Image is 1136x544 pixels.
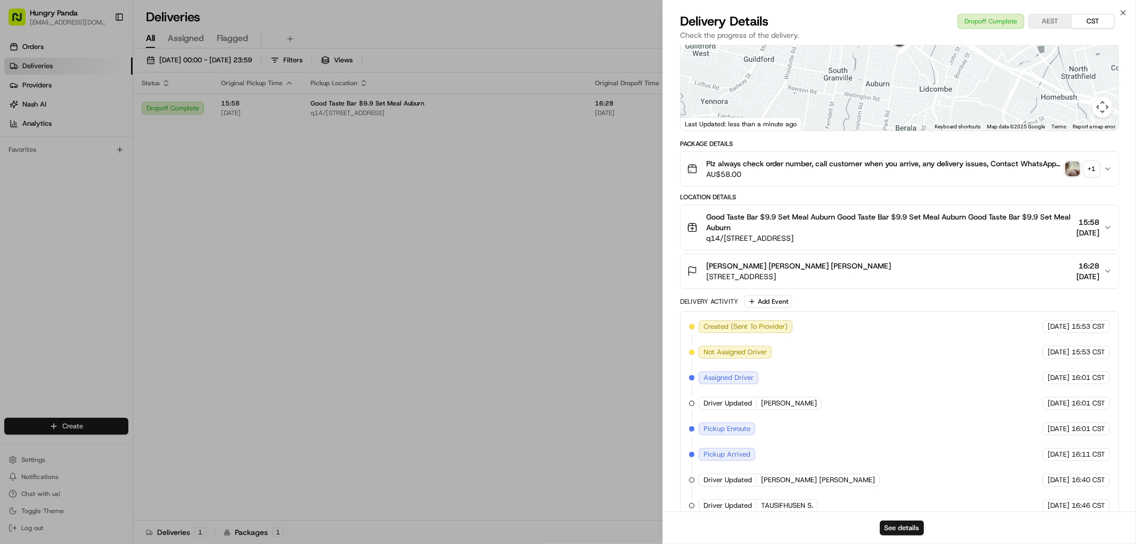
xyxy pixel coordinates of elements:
span: • [35,194,39,202]
span: [PERSON_NAME] [761,399,817,408]
span: [DATE] [1048,399,1069,408]
div: + 1 [1084,161,1099,176]
span: 16:01 CST [1072,399,1105,408]
a: Open this area in Google Maps (opens a new window) [683,117,718,131]
button: Add Event [745,295,792,308]
span: Assigned Driver [704,373,754,383]
span: [STREET_ADDRESS] [706,271,891,282]
span: • [88,165,92,174]
span: 8月19日 [94,165,119,174]
span: [DATE] [1048,322,1069,331]
img: Google [683,117,718,131]
span: Driver Updated [704,501,752,510]
img: Bea Lacdao [11,155,28,172]
button: See details [880,521,924,535]
span: 16:28 [1076,261,1099,271]
button: Start new chat [181,105,194,118]
div: Last Updated: less than a minute ago [681,117,802,131]
span: Pickup Enroute [704,424,750,434]
span: 15:53 CST [1072,347,1105,357]
div: Past conversations [11,139,71,147]
img: Nash [11,11,32,32]
span: Knowledge Base [21,238,81,249]
a: Report a map error [1073,124,1115,129]
button: Plz always check order number, call customer when you arrive, any delivery issues, Contact WhatsA... [681,152,1118,186]
span: 15:58 [1076,217,1099,228]
div: 📗 [11,239,19,248]
span: q14/[STREET_ADDRESS] [706,233,1072,243]
button: [PERSON_NAME] [PERSON_NAME] [PERSON_NAME][STREET_ADDRESS]16:28[DATE] [681,254,1118,288]
span: 16:11 CST [1072,450,1105,459]
span: 16:46 CST [1072,501,1105,510]
span: Driver Updated [704,399,752,408]
p: Check the progress of the delivery. [680,30,1119,40]
span: 8月15日 [41,194,66,202]
span: Pylon [106,264,129,272]
span: [DATE] [1048,475,1069,485]
div: We're available if you need us! [48,112,146,121]
img: 1753817452368-0c19585d-7be3-40d9-9a41-2dc781b3d1eb [22,102,42,121]
span: Pickup Arrived [704,450,750,459]
img: 1736555255976-a54dd68f-1ca7-489b-9aae-adbdc363a1c4 [21,166,30,174]
div: Package Details [680,140,1119,148]
span: Map data ©2025 Google [987,124,1045,129]
button: photo_proof_of_pickup image+1 [1065,161,1099,176]
div: Start new chat [48,102,175,112]
span: 16:40 CST [1072,475,1105,485]
span: [DATE] [1048,373,1069,383]
span: [DATE] [1048,347,1069,357]
span: [DATE] [1076,271,1099,282]
span: 16:01 CST [1072,424,1105,434]
span: TAUSIFHUSEN S. [761,501,813,510]
span: [DATE] [1048,424,1069,434]
span: Good Taste Bar $9.9 Set Meal Auburn Good Taste Bar $9.9 Set Meal Auburn Good Taste Bar $9.9 Set M... [706,212,1072,233]
span: [DATE] [1076,228,1099,238]
input: Clear [28,69,176,80]
button: Keyboard shortcuts [935,123,980,131]
div: Delivery Activity [680,297,738,306]
a: Powered byPylon [75,264,129,272]
button: Map camera controls [1092,96,1113,118]
span: [DATE] [1048,501,1069,510]
span: Not Assigned Driver [704,347,767,357]
span: Driver Updated [704,475,752,485]
span: [PERSON_NAME] [33,165,86,174]
span: [PERSON_NAME] [PERSON_NAME] [PERSON_NAME] [706,261,891,271]
span: Created (Sent To Provider) [704,322,788,331]
a: 📗Knowledge Base [6,234,86,253]
div: 💻 [90,239,99,248]
div: Location Details [680,193,1119,201]
button: CST [1072,14,1114,28]
img: 1736555255976-a54dd68f-1ca7-489b-9aae-adbdc363a1c4 [11,102,30,121]
span: Plz always check order number, call customer when you arrive, any delivery issues, Contact WhatsA... [706,158,1061,169]
span: 15:53 CST [1072,322,1105,331]
span: [DATE] [1048,450,1069,459]
button: AEST [1029,14,1072,28]
span: AU$58.00 [706,169,1061,180]
a: Terms (opens in new tab) [1051,124,1066,129]
button: See all [165,136,194,149]
span: 16:01 CST [1072,373,1105,383]
button: Good Taste Bar $9.9 Set Meal Auburn Good Taste Bar $9.9 Set Meal Auburn Good Taste Bar $9.9 Set M... [681,205,1118,250]
img: photo_proof_of_pickup image [1065,161,1080,176]
a: 💻API Documentation [86,234,175,253]
p: Welcome 👋 [11,43,194,60]
span: Delivery Details [680,13,769,30]
span: API Documentation [101,238,171,249]
span: [PERSON_NAME] [PERSON_NAME] [761,475,875,485]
